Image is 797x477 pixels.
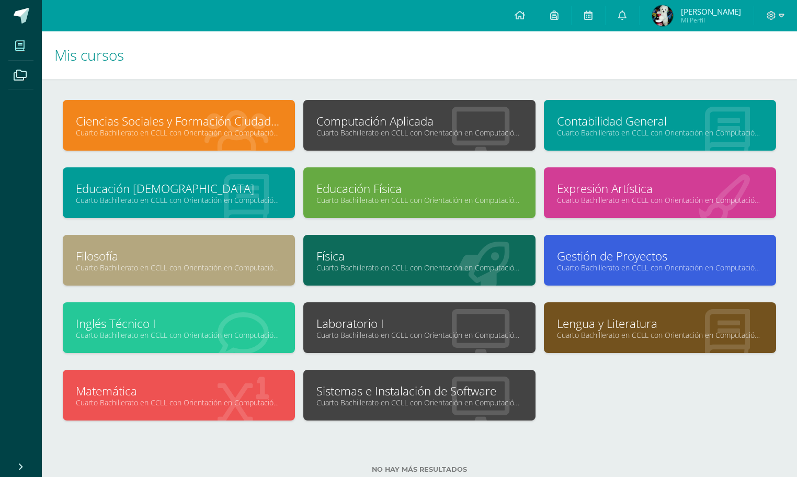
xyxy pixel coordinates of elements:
a: Educación Física [316,180,522,197]
label: No hay más resultados [63,465,776,473]
a: Cuarto Bachillerato en CCLL con Orientación en Computación "A" [76,128,282,138]
a: Cuarto Bachillerato en CCLL con Orientación en Computación "A" [76,263,282,272]
a: Cuarto Bachillerato en CCLL con Orientación en Computación "A" [557,195,763,205]
a: Cuarto Bachillerato en CCLL con Orientación en Computación "A" [316,195,522,205]
a: Cuarto Bachillerato en CCLL con Orientación en Computación "A" [316,128,522,138]
a: Expresión Artística [557,180,763,197]
a: Física [316,248,522,264]
a: Gestión de Proyectos [557,248,763,264]
a: Cuarto Bachillerato en CCLL con Orientación en Computación "A" [316,330,522,340]
a: Cuarto Bachillerato en CCLL con Orientación en Computación "A" [557,128,763,138]
a: Lengua y Literatura [557,315,763,332]
a: Cuarto Bachillerato en CCLL con Orientación en Computación "A" [316,397,522,407]
a: Laboratorio I [316,315,522,332]
a: Filosofía [76,248,282,264]
a: Cuarto Bachillerato en CCLL con Orientación en Computación "A" [557,330,763,340]
a: Cuarto Bachillerato en CCLL con Orientación en Computación "A" [316,263,522,272]
a: Computación Aplicada [316,113,522,129]
a: Ciencias Sociales y Formación Ciudadana [76,113,282,129]
span: Mi Perfil [681,16,741,25]
a: Cuarto Bachillerato en CCLL con Orientación en Computación "A" [76,397,282,407]
a: Cuarto Bachillerato en CCLL con Orientación en Computación "A" [557,263,763,272]
a: Sistemas e Instalación de Software [316,383,522,399]
a: Educación [DEMOGRAPHIC_DATA] [76,180,282,197]
a: Matemática [76,383,282,399]
a: Contabilidad General [557,113,763,129]
img: 70015ccc4c082194efa4aa3ae2a158a9.png [652,5,673,26]
span: Mis cursos [54,45,124,65]
a: Cuarto Bachillerato en CCLL con Orientación en Computación "A" [76,330,282,340]
a: Cuarto Bachillerato en CCLL con Orientación en Computación "A" [76,195,282,205]
a: Inglés Técnico I [76,315,282,332]
span: [PERSON_NAME] [681,6,741,17]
